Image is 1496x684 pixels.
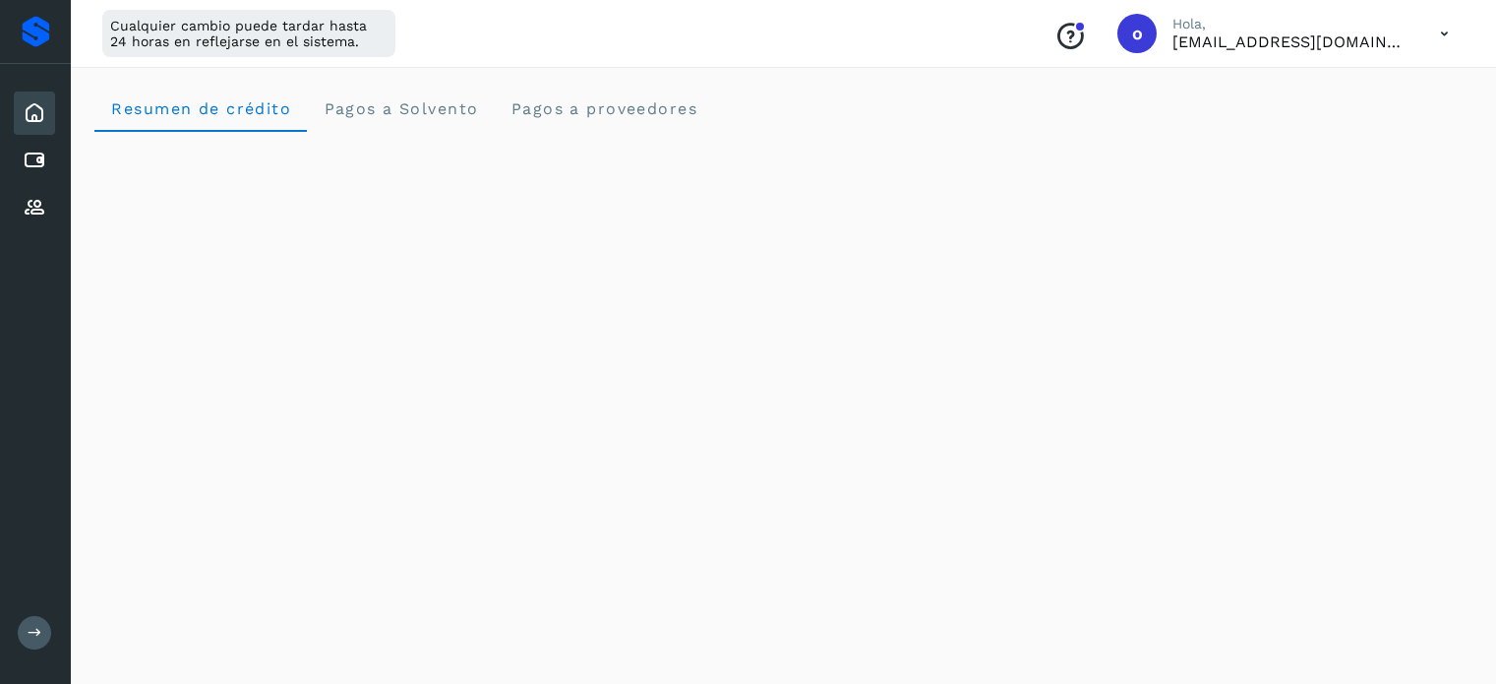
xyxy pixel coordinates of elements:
span: Pagos a Solvento [323,99,478,118]
div: Cualquier cambio puede tardar hasta 24 horas en reflejarse en el sistema. [102,10,395,57]
div: Cuentas por pagar [14,139,55,182]
p: orlando@rfllogistics.com.mx [1172,32,1408,51]
p: Hola, [1172,16,1408,32]
div: Inicio [14,92,55,135]
span: Pagos a proveedores [509,99,697,118]
div: Proveedores [14,186,55,229]
span: Resumen de crédito [110,99,291,118]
